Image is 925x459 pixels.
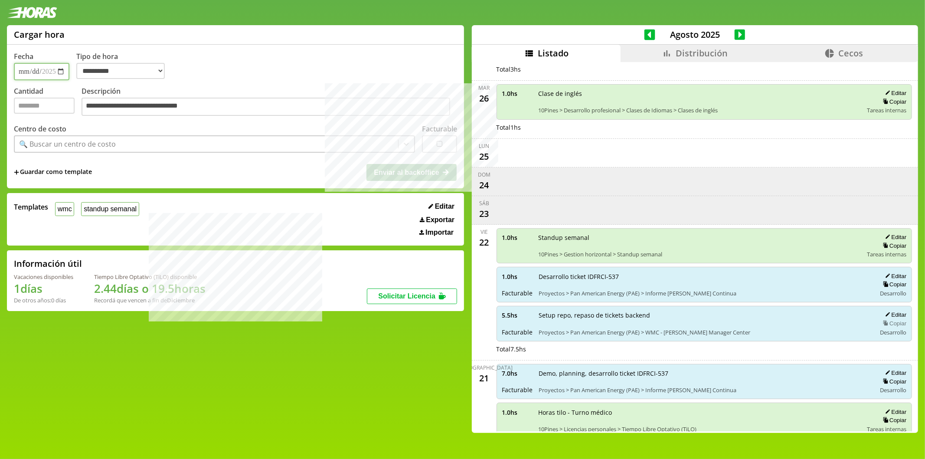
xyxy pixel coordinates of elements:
span: 1.0 hs [502,233,533,242]
div: 🔍 Buscar un centro de costo [19,139,116,149]
label: Cantidad [14,86,82,118]
div: 23 [477,207,491,221]
textarea: Descripción [82,98,450,116]
button: Editar [883,233,906,241]
button: Solicitar Licencia [367,289,457,304]
h1: Cargar hora [14,29,65,40]
span: Proyectos > Pan American Energy (PAE) > WMC - [PERSON_NAME] Manager Center [539,328,870,336]
img: logotipo [7,7,57,18]
span: 7.0 hs [502,369,533,377]
button: Editar [883,89,906,97]
h1: 2.44 días o 19.5 horas [94,281,206,296]
span: Cecos [838,47,863,59]
select: Tipo de hora [76,63,165,79]
div: sáb [479,200,489,207]
span: Demo, planning, desarrollo ticket IDFRCI-537 [539,369,870,377]
label: Centro de costo [14,124,66,134]
span: Facturable [502,386,533,394]
span: Clase de inglés [539,89,861,98]
h2: Información útil [14,258,82,269]
button: Editar [883,311,906,318]
span: Horas tilo - Turno médico [539,408,861,416]
div: Total 7.5 hs [497,345,912,353]
button: Editar [883,272,906,280]
span: Proyectos > Pan American Energy (PAE) > Informe [PERSON_NAME] Continua [539,289,870,297]
div: lun [479,142,490,150]
span: Templates [14,202,48,212]
span: +Guardar como template [14,167,92,177]
span: 10Pines > Licencias personales > Tiempo Libre Optativo (TiLO) [539,425,861,433]
span: 1.0 hs [502,89,533,98]
div: 24 [477,178,491,192]
span: Exportar [426,216,454,224]
button: Copiar [880,320,906,327]
div: Total 1 hs [497,123,912,131]
button: Copiar [880,281,906,288]
button: Editar [426,202,457,211]
div: 22 [477,236,491,249]
button: Copiar [880,242,906,249]
span: 5.5 hs [502,311,533,319]
b: Diciembre [167,296,195,304]
div: Vacaciones disponibles [14,273,73,281]
span: Facturable [502,328,533,336]
div: 26 [477,92,491,105]
span: Importar [425,229,454,236]
button: Copiar [880,378,906,385]
div: dom [478,171,490,178]
div: De otros años: 0 días [14,296,73,304]
div: vie [480,228,488,236]
button: Editar [883,369,906,377]
span: Setup repo, repaso de tickets backend [539,311,870,319]
button: Copiar [880,416,906,424]
span: Desarrollo ticket IDFRCI-537 [539,272,870,281]
button: Editar [883,408,906,416]
span: Listado [538,47,569,59]
button: standup semanal [81,202,139,216]
h1: 1 días [14,281,73,296]
span: + [14,167,19,177]
label: Tipo de hora [76,52,172,80]
span: Tareas internas [867,250,906,258]
label: Descripción [82,86,457,118]
button: Copiar [880,98,906,105]
label: Facturable [422,124,457,134]
div: Recordá que vencen a fin de [94,296,206,304]
label: Fecha [14,52,33,61]
div: 21 [477,371,491,385]
span: Facturable [502,289,533,297]
span: Desarrollo [880,328,906,336]
span: 1.0 hs [502,272,533,281]
div: Total 3 hs [497,65,912,73]
button: wmc [55,202,74,216]
div: scrollable content [472,62,918,432]
span: Editar [435,203,454,210]
span: Tareas internas [867,425,906,433]
span: Standup semanal [539,233,861,242]
div: 25 [477,150,491,164]
span: Solicitar Licencia [378,292,435,300]
input: Cantidad [14,98,75,114]
span: 10Pines > Gestion horizontal > Standup semanal [539,250,861,258]
div: mar [479,84,490,92]
span: 10Pines > Desarrollo profesional > Clases de Idiomas > Clases de inglés [539,106,861,114]
span: Agosto 2025 [655,29,735,40]
span: Desarrollo [880,289,906,297]
span: 1.0 hs [502,408,533,416]
div: Tiempo Libre Optativo (TiLO) disponible [94,273,206,281]
div: [DEMOGRAPHIC_DATA] [456,364,513,371]
span: Proyectos > Pan American Energy (PAE) > Informe [PERSON_NAME] Continua [539,386,870,394]
span: Desarrollo [880,386,906,394]
span: Distribución [676,47,728,59]
button: Exportar [417,216,457,224]
span: Tareas internas [867,106,906,114]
